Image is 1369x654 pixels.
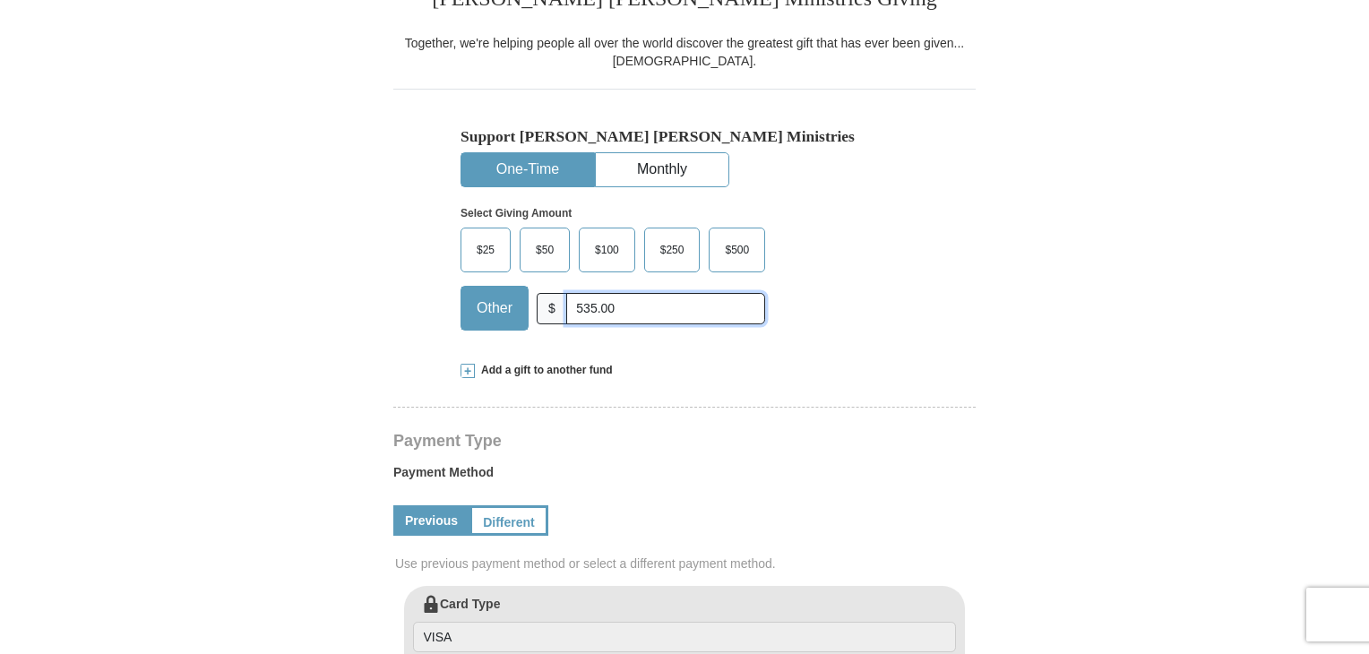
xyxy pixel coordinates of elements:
button: One-Time [461,153,594,186]
label: Card Type [413,595,956,652]
span: Use previous payment method or select a different payment method. [395,555,977,572]
h4: Payment Type [393,434,976,448]
input: Card Type [413,622,956,652]
label: Payment Method [393,463,976,490]
span: $500 [716,237,758,263]
h5: Support [PERSON_NAME] [PERSON_NAME] Ministries [461,127,908,146]
span: $ [537,293,567,324]
strong: Select Giving Amount [461,207,572,219]
a: Different [469,505,548,536]
span: $250 [651,237,693,263]
span: $50 [527,237,563,263]
input: Other Amount [566,293,765,324]
a: Previous [393,505,469,536]
div: Together, we're helping people all over the world discover the greatest gift that has ever been g... [393,34,976,70]
span: Other [468,295,521,322]
span: $100 [586,237,628,263]
button: Monthly [596,153,728,186]
span: Add a gift to another fund [475,363,613,378]
span: $25 [468,237,504,263]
